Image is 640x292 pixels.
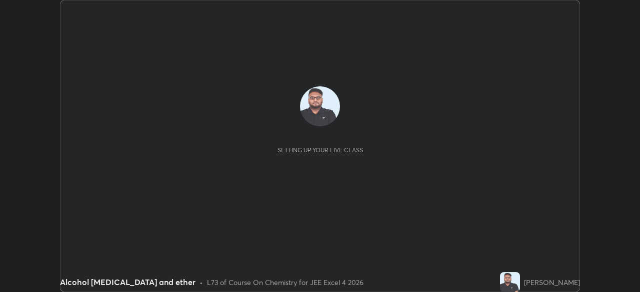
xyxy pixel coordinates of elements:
[207,277,363,288] div: L73 of Course On Chemistry for JEE Excel 4 2026
[524,277,580,288] div: [PERSON_NAME]
[277,146,363,154] div: Setting up your live class
[500,272,520,292] img: 482f76725520491caafb691467b04a1d.jpg
[300,86,340,126] img: 482f76725520491caafb691467b04a1d.jpg
[60,276,195,288] div: Alcohol [MEDICAL_DATA] and ether
[199,277,203,288] div: •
